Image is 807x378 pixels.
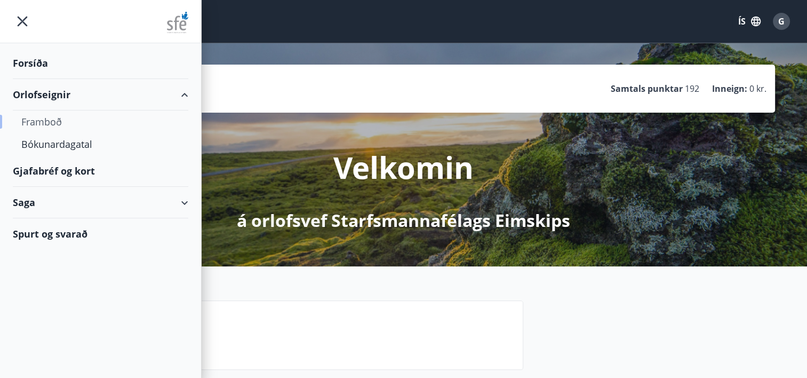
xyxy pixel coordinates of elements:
[732,12,766,31] button: ÍS
[111,328,514,346] p: Næstu helgi
[749,83,766,94] span: 0 kr.
[237,209,570,232] p: á orlofsvef Starfsmannafélags Eimskips
[13,48,188,79] div: Forsíða
[611,83,683,94] p: Samtals punktar
[13,218,188,249] div: Spurt og svarað
[13,155,188,187] div: Gjafabréf og kort
[778,15,785,27] span: G
[685,83,699,94] span: 192
[712,83,747,94] p: Inneign :
[769,9,794,34] button: G
[13,12,32,31] button: menu
[13,79,188,111] div: Orlofseignir
[333,147,474,187] p: Velkomin
[21,133,180,155] div: Bókunardagatal
[13,187,188,218] div: Saga
[167,12,188,33] img: union_logo
[21,111,180,133] div: Framboð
